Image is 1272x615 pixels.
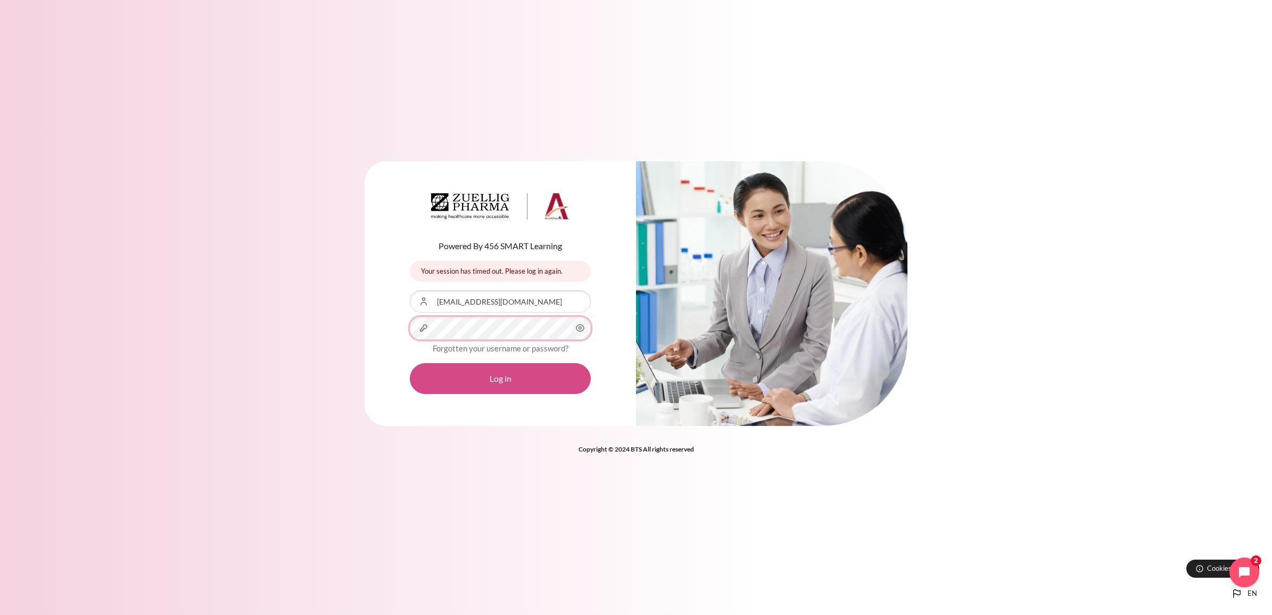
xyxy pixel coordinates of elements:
span: en [1248,588,1257,599]
img: Architeck [431,193,569,220]
button: Cookies notice [1186,560,1259,578]
div: Your session has timed out. Please log in again. [410,261,591,282]
input: Username or Email Address [410,290,591,313]
a: Forgotten your username or password? [433,343,568,353]
span: Cookies notice [1207,563,1251,573]
a: Architeck [431,193,569,224]
button: Languages [1226,583,1261,604]
button: Log in [410,363,591,394]
p: Powered By 456 SMART Learning [410,240,591,252]
strong: Copyright © 2024 BTS All rights reserved [579,445,694,453]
